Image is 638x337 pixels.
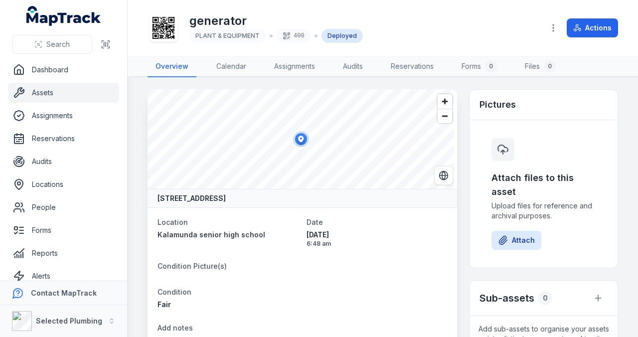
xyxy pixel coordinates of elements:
[266,56,323,77] a: Assignments
[8,243,119,263] a: Reports
[454,56,505,77] a: Forms0
[8,266,119,286] a: Alerts
[321,29,363,43] div: Deployed
[158,288,191,296] span: Condition
[307,230,448,240] span: [DATE]
[438,94,452,109] button: Zoom in
[517,56,564,77] a: Files0
[8,220,119,240] a: Forms
[148,89,454,189] canvas: Map
[8,129,119,149] a: Reservations
[46,39,70,49] span: Search
[277,29,311,43] div: 400
[491,231,541,250] button: Attach
[158,300,171,309] span: Fair
[31,289,97,297] strong: Contact MapTrack
[158,230,299,240] a: Kalamunda senior high school
[8,60,119,80] a: Dashboard
[208,56,254,77] a: Calendar
[158,324,193,332] span: Add notes
[491,171,596,199] h3: Attach files to this asset
[383,56,442,77] a: Reservations
[538,291,552,305] div: 0
[434,166,453,185] button: Switch to Satellite View
[479,98,516,112] h3: Pictures
[485,60,497,72] div: 0
[307,230,448,248] time: 5/9/2025, 6:48:55 AM
[158,193,226,203] strong: [STREET_ADDRESS]
[567,18,618,37] button: Actions
[12,35,92,54] button: Search
[335,56,371,77] a: Audits
[479,291,534,305] h2: Sub-assets
[158,262,227,270] span: Condition Picture(s)
[195,32,260,39] span: PLANT & EQUIPMENT
[26,6,101,26] a: MapTrack
[189,13,363,29] h1: generator
[438,109,452,123] button: Zoom out
[36,317,102,325] strong: Selected Plumbing
[491,201,596,221] span: Upload files for reference and archival purposes.
[8,197,119,217] a: People
[148,56,196,77] a: Overview
[8,174,119,194] a: Locations
[8,106,119,126] a: Assignments
[544,60,556,72] div: 0
[158,230,265,239] span: Kalamunda senior high school
[158,218,188,226] span: Location
[307,240,448,248] span: 6:48 am
[307,218,323,226] span: Date
[8,83,119,103] a: Assets
[8,152,119,171] a: Audits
